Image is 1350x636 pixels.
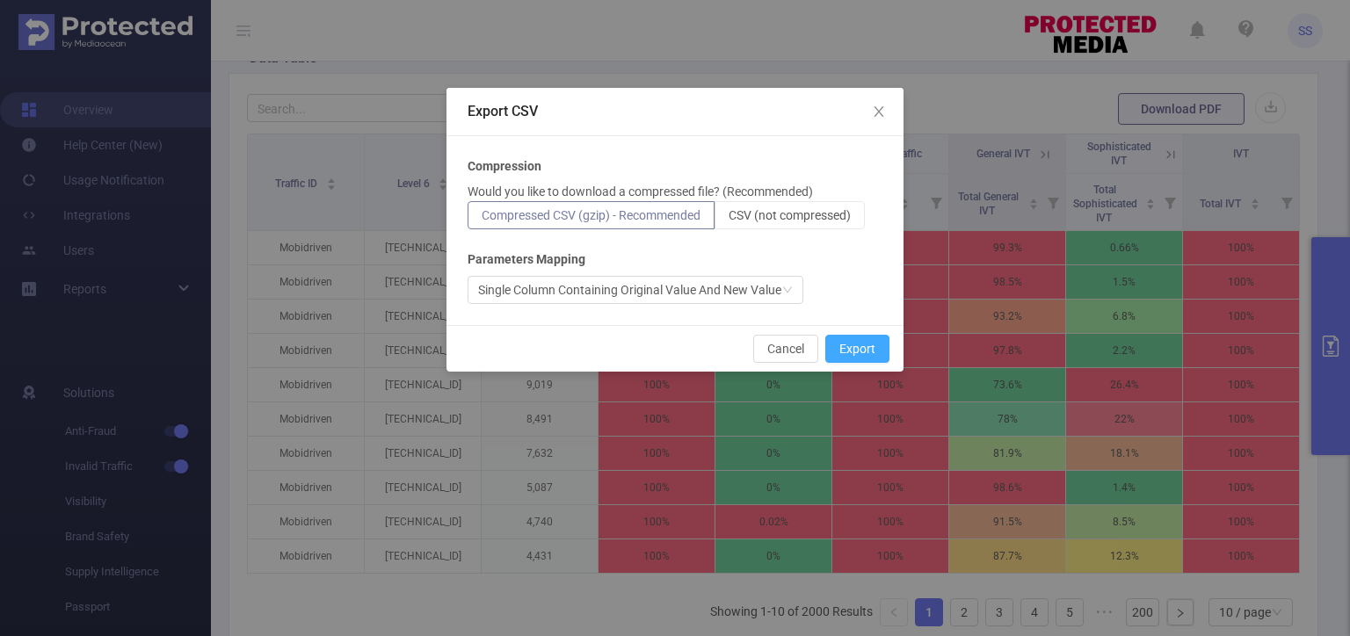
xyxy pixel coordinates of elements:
[729,208,851,222] span: CSV (not compressed)
[468,157,541,176] b: Compression
[482,208,700,222] span: Compressed CSV (gzip) - Recommended
[872,105,886,119] i: icon: close
[478,277,781,303] div: Single Column Containing Original Value And New Value
[468,183,813,201] p: Would you like to download a compressed file? (Recommended)
[468,102,882,121] div: Export CSV
[825,335,889,363] button: Export
[782,285,793,297] i: icon: down
[854,88,904,137] button: Close
[753,335,818,363] button: Cancel
[468,250,585,269] b: Parameters Mapping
